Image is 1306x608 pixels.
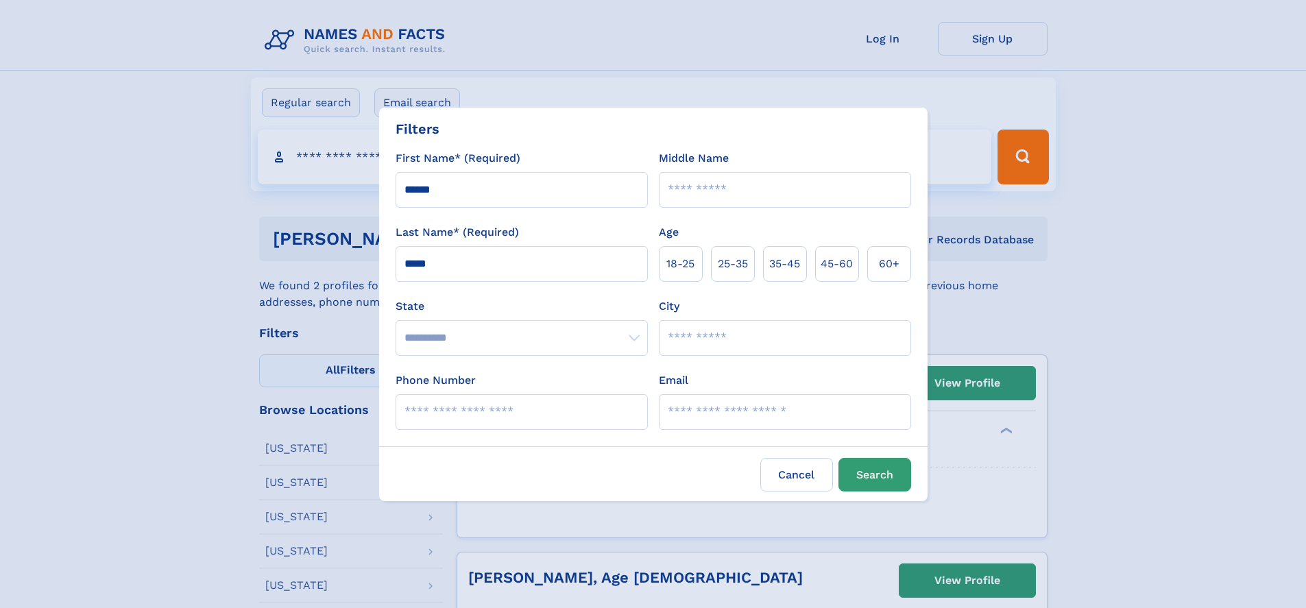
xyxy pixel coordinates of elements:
label: Last Name* (Required) [396,224,519,241]
button: Search [838,458,911,491]
span: 25‑35 [718,256,748,272]
label: Phone Number [396,372,476,389]
label: Cancel [760,458,833,491]
label: Email [659,372,688,389]
span: 60+ [879,256,899,272]
span: 35‑45 [769,256,800,272]
label: City [659,298,679,315]
label: Age [659,224,679,241]
span: 45‑60 [821,256,853,272]
label: Middle Name [659,150,729,167]
label: State [396,298,648,315]
div: Filters [396,119,439,139]
label: First Name* (Required) [396,150,520,167]
span: 18‑25 [666,256,694,272]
